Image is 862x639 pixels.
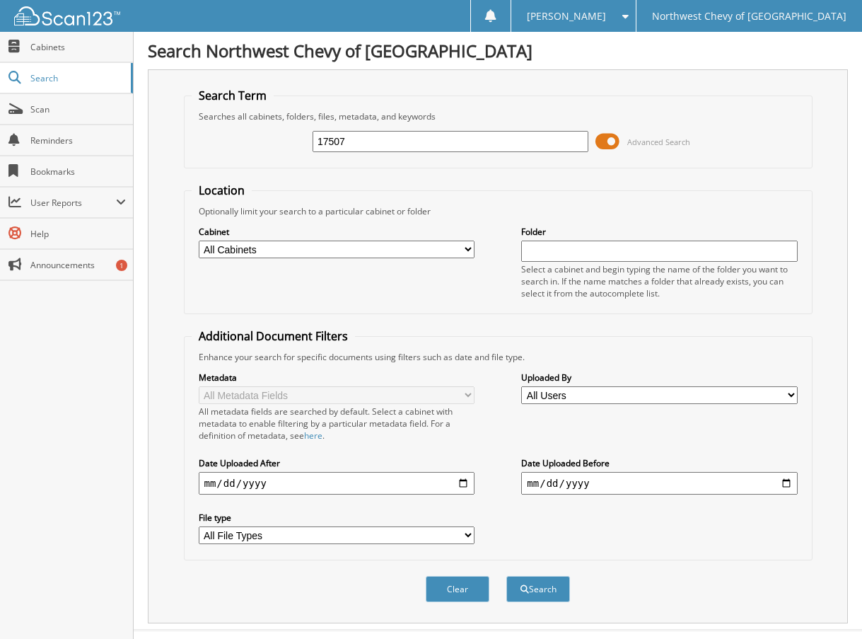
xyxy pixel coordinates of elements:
span: Cabinets [30,41,126,53]
legend: Search Term [192,88,274,103]
h1: Search Northwest Chevy of [GEOGRAPHIC_DATA] [148,39,848,62]
span: Search [30,72,124,84]
legend: Additional Document Filters [192,328,355,344]
span: Bookmarks [30,166,126,178]
span: Help [30,228,126,240]
div: Enhance your search for specific documents using filters such as date and file type. [192,351,805,363]
a: here [304,430,322,442]
label: File type [199,512,474,524]
input: end [521,472,797,495]
input: start [199,472,474,495]
legend: Location [192,183,252,198]
label: Date Uploaded Before [521,457,797,469]
span: Announcements [30,259,126,271]
label: Date Uploaded After [199,457,474,469]
div: Select a cabinet and begin typing the name of the folder you want to search in. If the name match... [521,263,797,299]
div: Optionally limit your search to a particular cabinet or folder [192,205,805,217]
div: All metadata fields are searched by default. Select a cabinet with metadata to enable filtering b... [199,405,474,442]
span: Advanced Search [627,137,690,147]
label: Folder [521,226,797,238]
button: Clear [426,576,489,602]
span: [PERSON_NAME] [527,12,606,21]
span: Northwest Chevy of [GEOGRAPHIC_DATA] [652,12,846,21]
label: Uploaded By [521,372,797,384]
span: Scan [30,103,126,115]
button: Search [506,576,570,602]
label: Cabinet [199,226,474,238]
span: Reminders [30,134,126,146]
span: User Reports [30,197,116,209]
div: 1 [116,260,127,271]
label: Metadata [199,372,474,384]
div: Searches all cabinets, folders, files, metadata, and keywords [192,110,805,122]
img: scan123-logo-white.svg [14,6,120,25]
